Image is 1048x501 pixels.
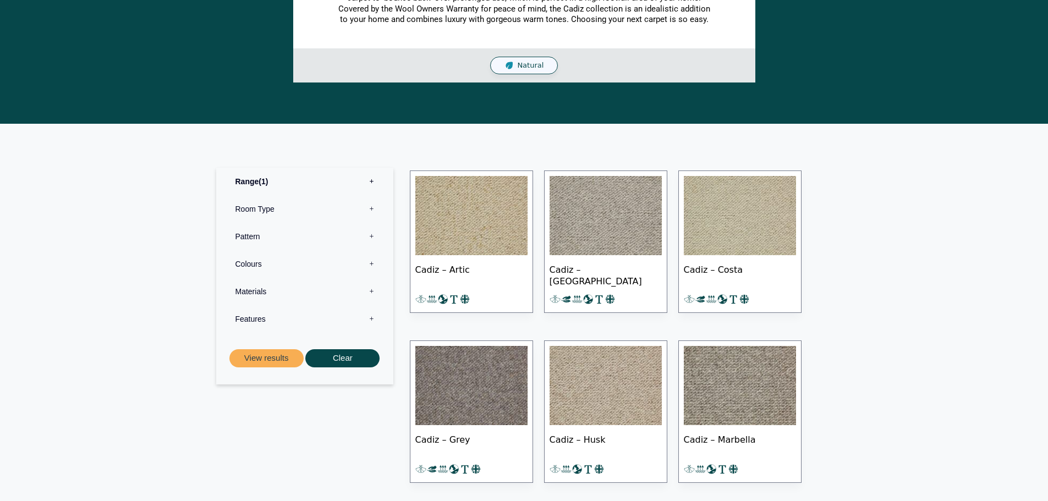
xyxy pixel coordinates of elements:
[415,346,528,425] img: Cadiz-Grey
[305,349,380,367] button: Clear
[517,61,544,70] span: Natural
[550,425,662,464] span: Cadiz – Husk
[678,170,802,313] a: Cadiz – Costa
[410,340,533,483] a: Cadiz – Grey
[224,278,385,305] label: Materials
[550,346,662,425] img: Cadiz-Husk
[544,170,667,313] a: Cadiz – [GEOGRAPHIC_DATA]
[415,425,528,464] span: Cadiz – Grey
[224,305,385,333] label: Features
[224,168,385,195] label: Range
[229,349,304,367] button: View results
[544,340,667,483] a: Cadiz – Husk
[550,255,662,294] span: Cadiz – [GEOGRAPHIC_DATA]
[684,425,796,464] span: Cadiz – Marbella
[684,255,796,294] span: Cadiz – Costa
[415,176,528,255] img: Cadiz - Artic
[224,195,385,223] label: Room Type
[224,250,385,278] label: Colours
[684,346,796,425] img: Cadiz-Marbella
[415,255,528,294] span: Cadiz – Artic
[550,176,662,255] img: Cadiz-Cathedral
[259,177,268,186] span: 1
[678,340,802,483] a: Cadiz – Marbella
[410,170,533,313] a: Cadiz – Artic
[224,223,385,250] label: Pattern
